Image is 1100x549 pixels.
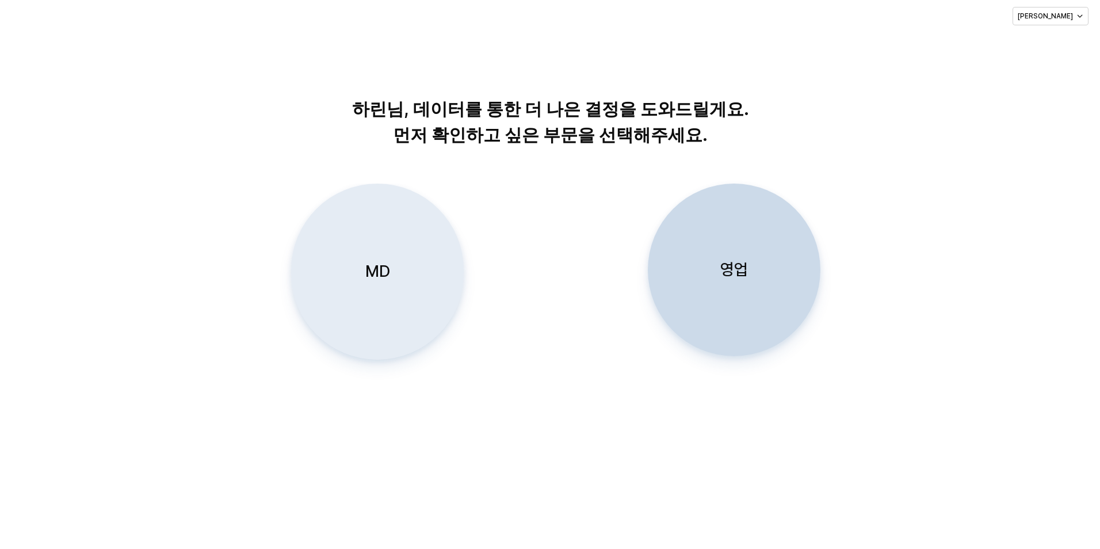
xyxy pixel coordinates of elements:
p: [PERSON_NAME] [1018,12,1073,21]
p: MD [365,261,390,282]
button: [PERSON_NAME] [1013,7,1088,25]
button: MD [291,184,464,360]
p: 영업 [720,259,748,280]
button: 영업 [648,184,820,356]
p: 하린님, 데이터를 통한 더 나은 결정을 도와드릴게요. 먼저 확인하고 싶은 부문을 선택해주세요. [257,96,844,148]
